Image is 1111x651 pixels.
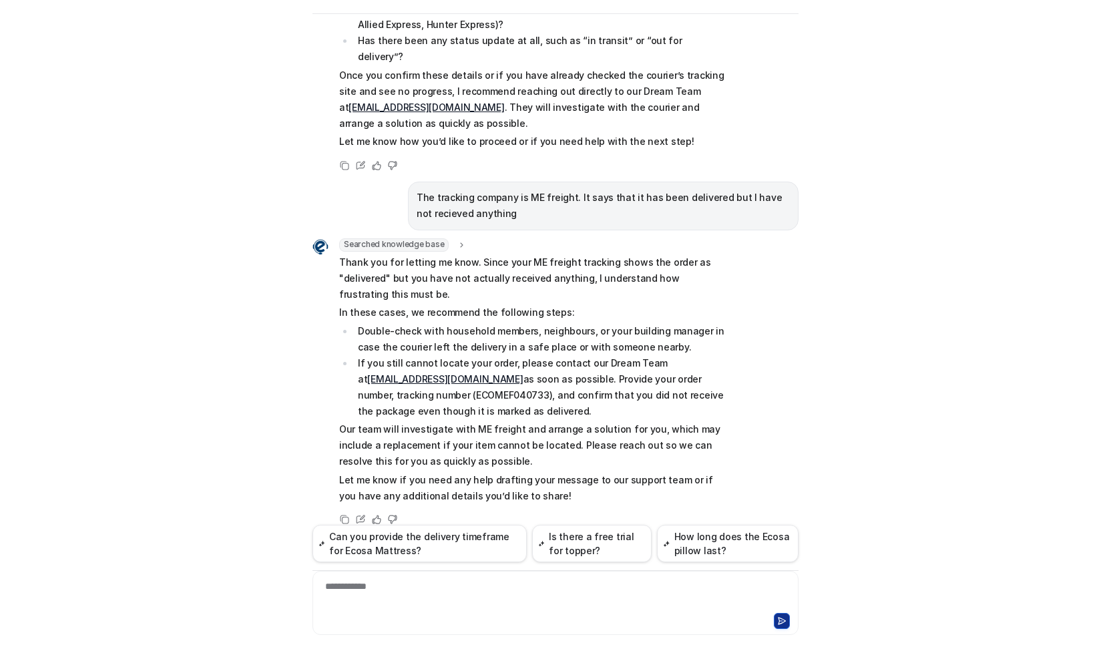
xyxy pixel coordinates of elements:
li: Which courier does your tracking number correspond to (e.g., Australia Post, Allied Express, Hunt... [354,1,730,33]
span: Searched knowledge base [339,238,449,252]
a: [EMAIL_ADDRESS][DOMAIN_NAME] [349,101,504,113]
p: Let me know how you’d like to proceed or if you need help with the next step! [339,134,730,150]
p: Thank you for letting me know. Since your ME freight tracking shows the order as "delivered" but ... [339,254,730,302]
p: In these cases, we recommend the following steps: [339,304,730,320]
button: How long does the Ecosa pillow last? [657,525,799,562]
p: Let me know if you need any help drafting your message to our support team or if you have any add... [339,472,730,504]
button: Can you provide the delivery timeframe for Ecosa Mattress? [312,525,527,562]
li: Double-check with household members, neighbours, or your building manager in case the courier lef... [354,323,730,355]
p: Our team will investigate with ME freight and arrange a solution for you, which may include a rep... [339,421,730,469]
li: If you still cannot locate your order, please contact our Dream Team at as soon as possible. Prov... [354,355,730,419]
a: [EMAIL_ADDRESS][DOMAIN_NAME] [367,373,523,385]
p: The tracking company is ME freight. It says that it has been delivered but I have not recieved an... [417,190,790,222]
img: Widget [312,239,328,255]
p: Once you confirm these details or if you have already checked the courier’s tracking site and see... [339,67,730,132]
li: Has there been any status update at all, such as “in transit” or “out for delivery”? [354,33,730,65]
button: Is there a free trial for topper? [532,525,652,562]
